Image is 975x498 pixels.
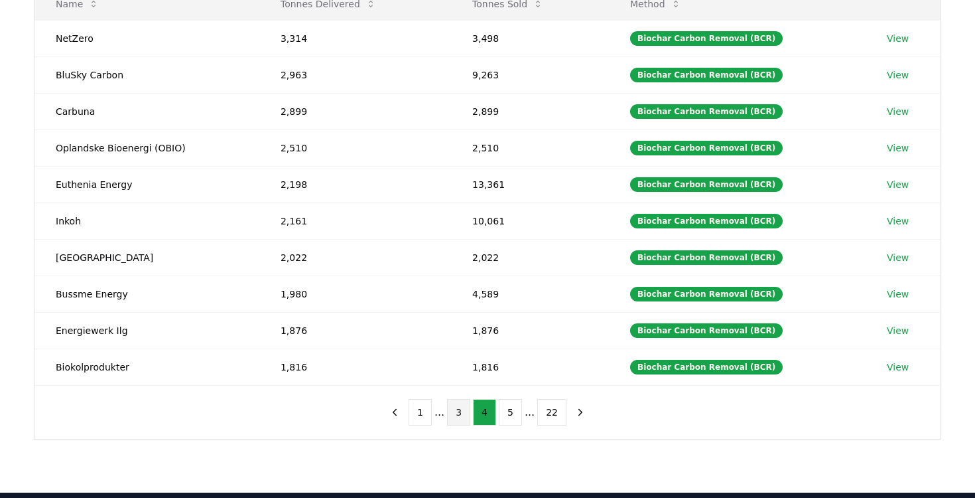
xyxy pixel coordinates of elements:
[887,68,909,82] a: View
[259,203,451,239] td: 2,161
[409,399,432,426] button: 1
[630,323,783,338] div: Biochar Carbon Removal (BCR)
[34,20,259,56] td: NetZero
[630,68,783,82] div: Biochar Carbon Removal (BCR)
[537,399,566,426] button: 22
[887,105,909,118] a: View
[887,324,909,337] a: View
[630,104,783,119] div: Biochar Carbon Removal (BCR)
[34,276,259,312] td: Bussme Energy
[451,276,609,312] td: 4,589
[259,93,451,129] td: 2,899
[630,141,783,155] div: Biochar Carbon Removal (BCR)
[259,312,451,349] td: 1,876
[887,178,909,191] a: View
[473,399,496,426] button: 4
[383,399,406,426] button: previous page
[451,166,609,203] td: 13,361
[34,239,259,276] td: [GEOGRAPHIC_DATA]
[887,361,909,374] a: View
[630,360,783,374] div: Biochar Carbon Removal (BCR)
[259,276,451,312] td: 1,980
[525,404,535,420] li: ...
[34,349,259,385] td: Biokolprodukter
[34,56,259,93] td: BluSky Carbon
[887,141,909,155] a: View
[259,239,451,276] td: 2,022
[451,349,609,385] td: 1,816
[630,287,783,301] div: Biochar Carbon Removal (BCR)
[451,129,609,166] td: 2,510
[434,404,444,420] li: ...
[630,250,783,265] div: Biochar Carbon Removal (BCR)
[569,399,592,426] button: next page
[630,177,783,192] div: Biochar Carbon Removal (BCR)
[499,399,522,426] button: 5
[451,203,609,239] td: 10,061
[887,288,909,301] a: View
[451,239,609,276] td: 2,022
[259,20,451,56] td: 3,314
[887,214,909,228] a: View
[34,93,259,129] td: Carbuna
[887,251,909,264] a: View
[451,312,609,349] td: 1,876
[451,20,609,56] td: 3,498
[259,129,451,166] td: 2,510
[34,203,259,239] td: Inkoh
[259,166,451,203] td: 2,198
[34,129,259,166] td: Oplandske Bioenergi (OBIO)
[447,399,470,426] button: 3
[451,93,609,129] td: 2,899
[630,31,783,46] div: Biochar Carbon Removal (BCR)
[34,166,259,203] td: Euthenia Energy
[451,56,609,93] td: 9,263
[259,56,451,93] td: 2,963
[630,214,783,228] div: Biochar Carbon Removal (BCR)
[887,32,909,45] a: View
[259,349,451,385] td: 1,816
[34,312,259,349] td: Energiewerk Ilg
